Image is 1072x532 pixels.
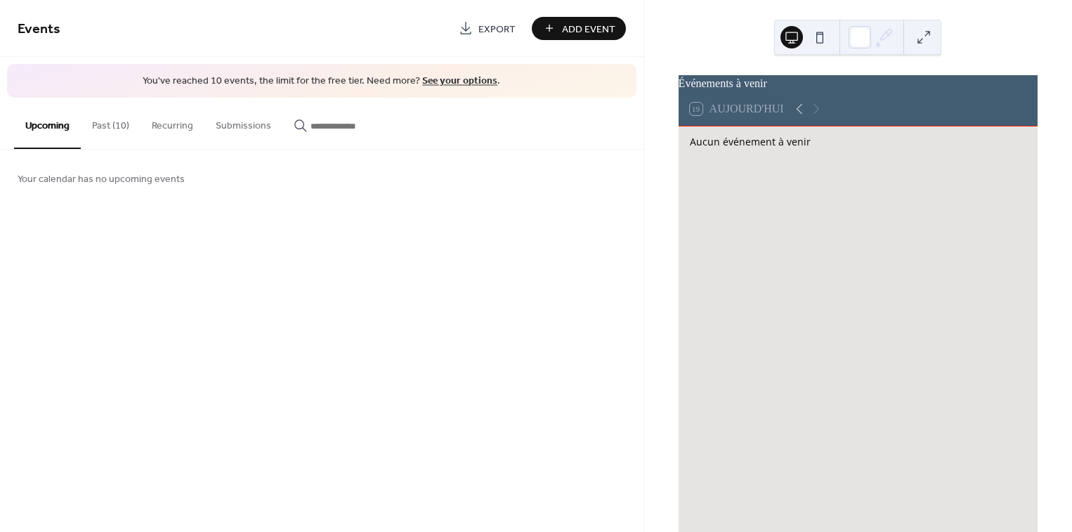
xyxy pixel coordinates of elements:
[14,98,81,149] button: Upcoming
[21,74,622,89] span: You've reached 10 events, the limit for the free tier. Need more? .
[81,98,140,148] button: Past (10)
[679,75,1038,92] div: Événements à venir
[422,72,497,91] a: See your options
[448,17,526,40] a: Export
[204,98,282,148] button: Submissions
[690,135,1026,148] div: Aucun événement à venir
[140,98,204,148] button: Recurring
[18,171,185,186] span: Your calendar has no upcoming events
[478,22,516,37] span: Export
[18,15,60,43] span: Events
